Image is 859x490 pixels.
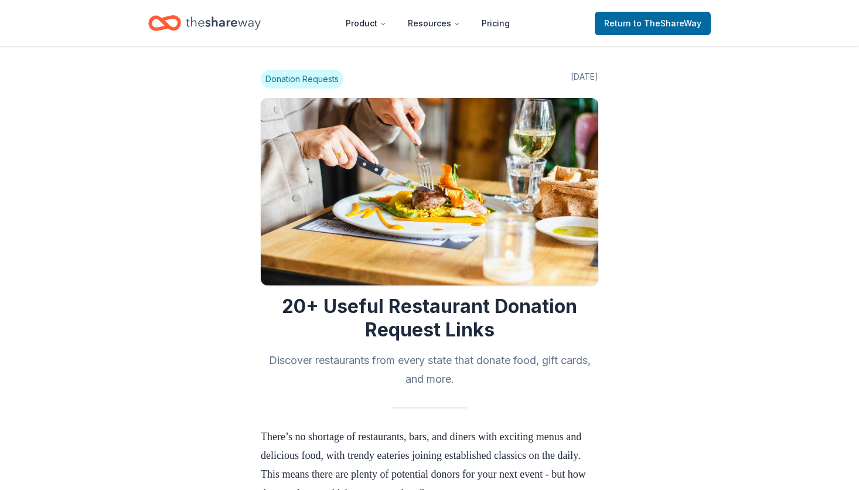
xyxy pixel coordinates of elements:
nav: Main [336,9,519,37]
span: to TheShareWay [633,18,701,28]
h2: Discover restaurants from every state that donate food, gift cards, and more. [261,351,598,389]
img: Image for 20+ Useful Restaurant Donation Request Links [261,98,598,285]
span: [DATE] [571,70,598,89]
a: Home [148,9,261,37]
a: Returnto TheShareWay [595,12,711,35]
h1: 20+ Useful Restaurant Donation Request Links [261,295,598,342]
span: Return [604,16,701,30]
span: Donation Requests [261,70,343,89]
a: Pricing [472,12,519,35]
button: Resources [398,12,470,35]
button: Product [336,12,396,35]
